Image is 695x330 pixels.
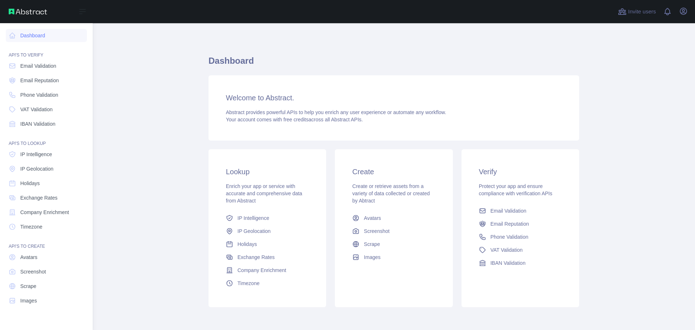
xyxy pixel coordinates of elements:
[223,264,312,277] a: Company Enrichment
[237,227,271,235] span: IP Geolocation
[226,167,309,177] h3: Lookup
[490,220,529,227] span: Email Reputation
[237,280,260,287] span: Timezone
[476,256,565,270] a: IBAN Validation
[20,106,52,113] span: VAT Validation
[226,93,562,103] h3: Welcome to Abstract.
[352,167,435,177] h3: Create
[349,225,438,238] a: Screenshot
[6,220,87,233] a: Timezone
[490,233,528,241] span: Phone Validation
[226,183,302,204] span: Enrich your app or service with accurate and comprehensive data from Abstract
[226,109,446,115] span: Abstract provides powerful APIs to help you enrich any user experience or automate any workflow.
[479,167,562,177] h3: Verify
[364,241,380,248] span: Scrape
[352,183,430,204] span: Create or retrieve assets from a variety of data collected or created by Abtract
[6,191,87,204] a: Exchange Rates
[6,162,87,175] a: IP Geolocation
[6,235,87,249] div: API'S TO CREATE
[476,230,565,243] a: Phone Validation
[223,251,312,264] a: Exchange Rates
[6,117,87,130] a: IBAN Validation
[479,183,552,196] span: Protect your app and ensure compliance with verification APIs
[223,277,312,290] a: Timezone
[6,29,87,42] a: Dashboard
[9,9,47,14] img: Abstract API
[20,283,36,290] span: Scrape
[6,43,87,58] div: API'S TO VERIFY
[476,204,565,217] a: Email Validation
[364,254,380,261] span: Images
[20,165,54,172] span: IP Geolocation
[20,209,69,216] span: Company Enrichment
[6,88,87,101] a: Phone Validation
[20,180,40,187] span: Holidays
[6,280,87,293] a: Scrape
[476,217,565,230] a: Email Reputation
[490,246,523,254] span: VAT Validation
[226,117,363,122] span: Your account comes with across all Abstract APIs.
[237,241,257,248] span: Holidays
[349,251,438,264] a: Images
[20,77,59,84] span: Email Reputation
[6,103,87,116] a: VAT Validation
[20,297,37,304] span: Images
[6,132,87,146] div: API'S TO LOOKUP
[20,120,55,128] span: IBAN Validation
[283,117,308,122] span: free credits
[6,177,87,190] a: Holidays
[237,267,286,274] span: Company Enrichment
[223,212,312,225] a: IP Intelligence
[6,148,87,161] a: IP Intelligence
[20,254,37,261] span: Avatars
[20,62,56,70] span: Email Validation
[6,294,87,307] a: Images
[20,223,42,230] span: Timezone
[490,207,526,214] span: Email Validation
[20,151,52,158] span: IP Intelligence
[20,194,58,201] span: Exchange Rates
[628,8,656,16] span: Invite users
[476,243,565,256] a: VAT Validation
[6,59,87,72] a: Email Validation
[364,214,381,222] span: Avatars
[364,227,389,235] span: Screenshot
[6,206,87,219] a: Company Enrichment
[6,251,87,264] a: Avatars
[20,91,58,99] span: Phone Validation
[208,55,579,72] h1: Dashboard
[6,265,87,278] a: Screenshot
[20,268,46,275] span: Screenshot
[349,238,438,251] a: Scrape
[237,254,275,261] span: Exchange Rates
[223,225,312,238] a: IP Geolocation
[349,212,438,225] a: Avatars
[237,214,269,222] span: IP Intelligence
[490,259,526,267] span: IBAN Validation
[6,74,87,87] a: Email Reputation
[223,238,312,251] a: Holidays
[616,6,657,17] button: Invite users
